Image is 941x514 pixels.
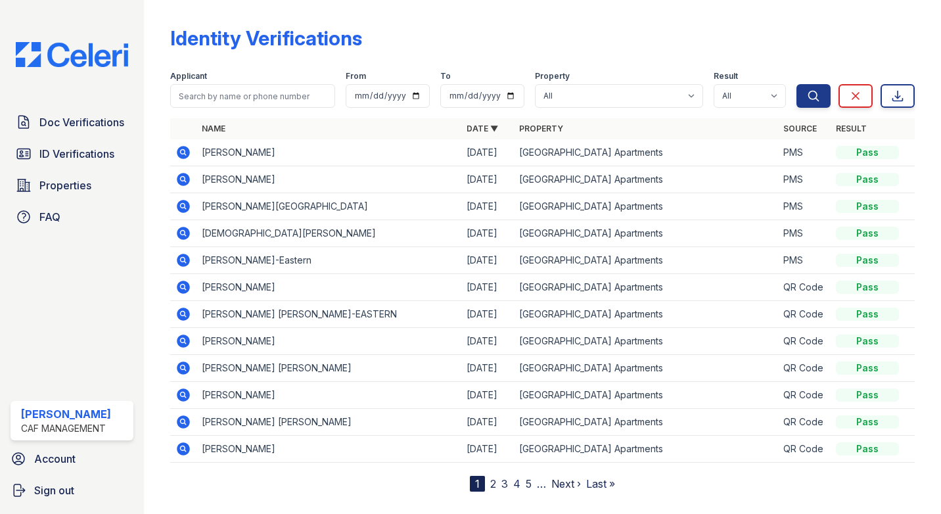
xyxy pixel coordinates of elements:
[778,355,831,382] td: QR Code
[470,476,485,492] div: 1
[467,124,498,133] a: Date ▼
[461,355,514,382] td: [DATE]
[514,355,778,382] td: [GEOGRAPHIC_DATA] Apartments
[196,139,461,166] td: [PERSON_NAME]
[461,436,514,463] td: [DATE]
[836,388,899,402] div: Pass
[836,124,867,133] a: Result
[535,71,570,82] label: Property
[196,328,461,355] td: [PERSON_NAME]
[836,308,899,321] div: Pass
[526,477,532,490] a: 5
[11,172,133,199] a: Properties
[39,114,124,130] span: Doc Verifications
[5,477,139,503] a: Sign out
[836,200,899,213] div: Pass
[836,254,899,267] div: Pass
[196,274,461,301] td: [PERSON_NAME]
[836,146,899,159] div: Pass
[836,442,899,456] div: Pass
[461,139,514,166] td: [DATE]
[778,193,831,220] td: PMS
[196,301,461,328] td: [PERSON_NAME] [PERSON_NAME]-EASTERN
[461,409,514,436] td: [DATE]
[11,141,133,167] a: ID Verifications
[5,446,139,472] a: Account
[21,422,111,435] div: CAF Management
[196,247,461,274] td: [PERSON_NAME]-Eastern
[196,409,461,436] td: [PERSON_NAME] [PERSON_NAME]
[537,476,546,492] span: …
[514,247,778,274] td: [GEOGRAPHIC_DATA] Apartments
[461,220,514,247] td: [DATE]
[778,220,831,247] td: PMS
[778,436,831,463] td: QR Code
[346,71,366,82] label: From
[778,328,831,355] td: QR Code
[778,301,831,328] td: QR Code
[461,274,514,301] td: [DATE]
[514,436,778,463] td: [GEOGRAPHIC_DATA] Apartments
[836,173,899,186] div: Pass
[202,124,225,133] a: Name
[783,124,817,133] a: Source
[514,301,778,328] td: [GEOGRAPHIC_DATA] Apartments
[778,139,831,166] td: PMS
[39,146,114,162] span: ID Verifications
[11,204,133,230] a: FAQ
[586,477,615,490] a: Last »
[34,482,74,498] span: Sign out
[778,382,831,409] td: QR Code
[196,220,461,247] td: [DEMOGRAPHIC_DATA][PERSON_NAME]
[461,382,514,409] td: [DATE]
[714,71,738,82] label: Result
[514,274,778,301] td: [GEOGRAPHIC_DATA] Apartments
[778,247,831,274] td: PMS
[461,301,514,328] td: [DATE]
[461,328,514,355] td: [DATE]
[836,415,899,429] div: Pass
[836,335,899,348] div: Pass
[196,193,461,220] td: [PERSON_NAME][GEOGRAPHIC_DATA]
[461,166,514,193] td: [DATE]
[440,71,451,82] label: To
[34,451,76,467] span: Account
[170,71,207,82] label: Applicant
[551,477,581,490] a: Next ›
[514,382,778,409] td: [GEOGRAPHIC_DATA] Apartments
[514,166,778,193] td: [GEOGRAPHIC_DATA] Apartments
[39,177,91,193] span: Properties
[778,166,831,193] td: PMS
[514,193,778,220] td: [GEOGRAPHIC_DATA] Apartments
[836,281,899,294] div: Pass
[5,42,139,67] img: CE_Logo_Blue-a8612792a0a2168367f1c8372b55b34899dd931a85d93a1a3d3e32e68fde9ad4.png
[836,227,899,240] div: Pass
[836,362,899,375] div: Pass
[778,274,831,301] td: QR Code
[196,436,461,463] td: [PERSON_NAME]
[461,193,514,220] td: [DATE]
[778,409,831,436] td: QR Code
[501,477,508,490] a: 3
[196,382,461,409] td: [PERSON_NAME]
[461,247,514,274] td: [DATE]
[196,166,461,193] td: [PERSON_NAME]
[170,26,362,50] div: Identity Verifications
[21,406,111,422] div: [PERSON_NAME]
[514,409,778,436] td: [GEOGRAPHIC_DATA] Apartments
[514,328,778,355] td: [GEOGRAPHIC_DATA] Apartments
[513,477,520,490] a: 4
[519,124,563,133] a: Property
[514,220,778,247] td: [GEOGRAPHIC_DATA] Apartments
[196,355,461,382] td: [PERSON_NAME] [PERSON_NAME]
[170,84,335,108] input: Search by name or phone number
[39,209,60,225] span: FAQ
[490,477,496,490] a: 2
[514,139,778,166] td: [GEOGRAPHIC_DATA] Apartments
[11,109,133,135] a: Doc Verifications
